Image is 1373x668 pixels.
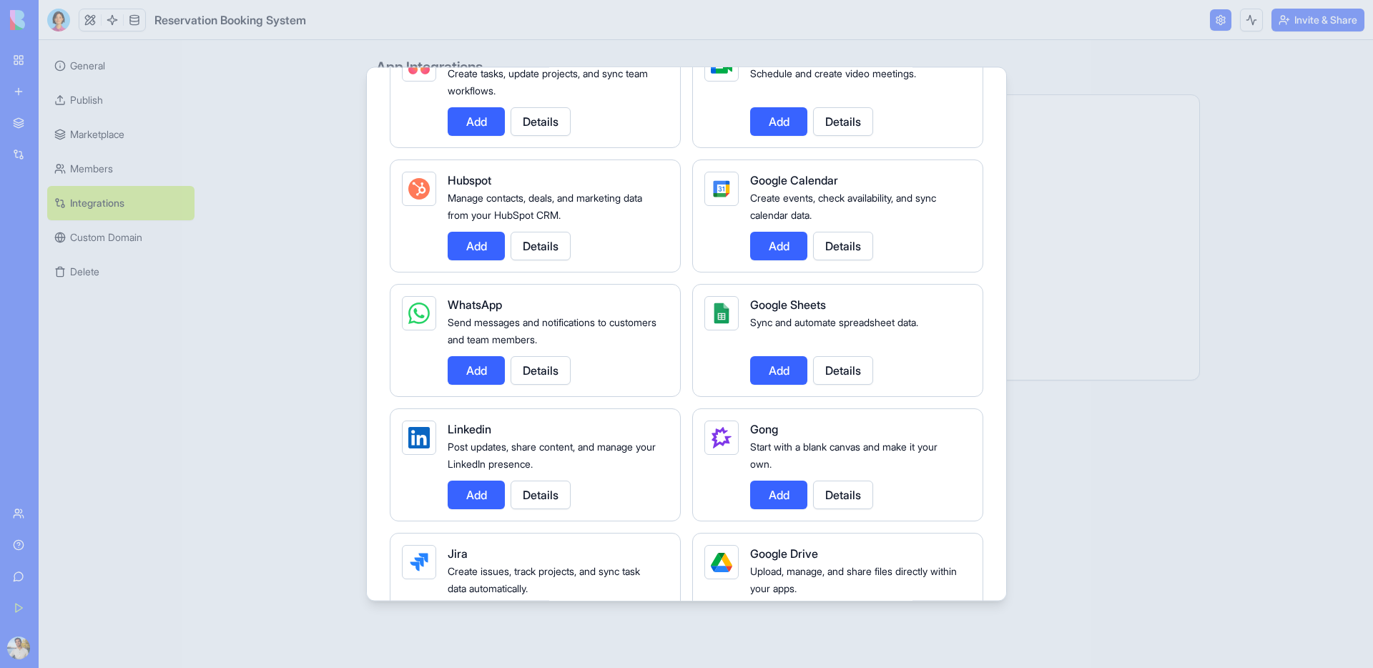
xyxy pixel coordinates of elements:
[750,192,936,221] span: Create events, check availability, and sync calendar data.
[750,67,916,79] span: Schedule and create video meetings.
[448,232,505,260] button: Add
[448,481,505,509] button: Add
[813,481,873,509] button: Details
[750,546,818,561] span: Google Drive
[448,546,468,561] span: Jira
[750,356,807,385] button: Add
[448,107,505,136] button: Add
[448,192,642,221] span: Manage contacts, deals, and marketing data from your HubSpot CRM.
[448,422,491,436] span: Linkedin
[448,441,656,470] span: Post updates, share content, and manage your LinkedIn presence.
[448,173,491,187] span: Hubspot
[511,232,571,260] button: Details
[750,316,918,328] span: Sync and automate spreadsheet data.
[511,107,571,136] button: Details
[813,232,873,260] button: Details
[511,356,571,385] button: Details
[750,298,826,312] span: Google Sheets
[750,107,807,136] button: Add
[448,356,505,385] button: Add
[511,481,571,509] button: Details
[750,232,807,260] button: Add
[448,316,656,345] span: Send messages and notifications to customers and team members.
[813,107,873,136] button: Details
[448,298,502,312] span: WhatsApp
[750,565,957,594] span: Upload, manage, and share files directly within your apps.
[750,422,778,436] span: Gong
[448,565,640,594] span: Create issues, track projects, and sync task data automatically.
[750,481,807,509] button: Add
[750,173,838,187] span: Google Calendar
[750,441,938,470] span: Start with a blank canvas and make it your own.
[448,67,648,97] span: Create tasks, update projects, and sync team workflows.
[813,356,873,385] button: Details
